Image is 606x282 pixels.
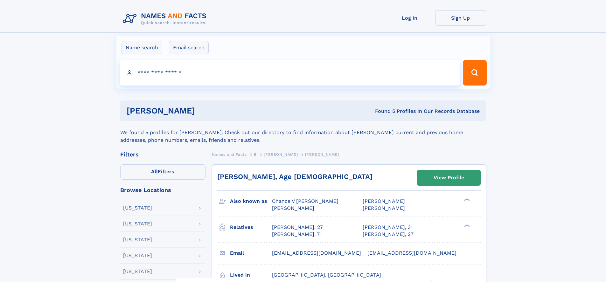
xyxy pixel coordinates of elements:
div: [US_STATE] [123,269,152,274]
div: View Profile [434,170,464,185]
h1: [PERSON_NAME] [127,107,285,115]
span: [PERSON_NAME] [305,152,339,157]
span: Chance V [PERSON_NAME] [272,198,338,204]
a: [PERSON_NAME], Age [DEMOGRAPHIC_DATA] [217,173,373,181]
button: Search Button [463,60,486,86]
span: All [151,169,158,175]
div: [US_STATE] [123,221,152,226]
h3: Relatives [230,222,272,233]
a: [PERSON_NAME] [264,150,298,158]
div: Found 5 Profiles In Our Records Database [285,108,480,115]
div: ❯ [463,198,470,202]
span: [PERSON_NAME] [264,152,298,157]
a: View Profile [417,170,480,185]
a: [PERSON_NAME], 27 [363,231,414,238]
a: B [254,150,257,158]
span: [EMAIL_ADDRESS][DOMAIN_NAME] [367,250,456,256]
span: [PERSON_NAME] [363,198,405,204]
a: [PERSON_NAME], 27 [272,224,323,231]
span: [EMAIL_ADDRESS][DOMAIN_NAME] [272,250,361,256]
div: Filters [120,152,205,157]
div: [US_STATE] [123,237,152,242]
span: [GEOGRAPHIC_DATA], [GEOGRAPHIC_DATA] [272,272,381,278]
a: Names and Facts [212,150,247,158]
h3: Also known as [230,196,272,207]
span: [PERSON_NAME] [363,205,405,211]
div: [US_STATE] [123,205,152,210]
span: [PERSON_NAME] [272,205,314,211]
div: Browse Locations [120,187,205,193]
div: ❯ [463,224,470,228]
label: Name search [122,41,162,54]
div: [US_STATE] [123,253,152,258]
img: Logo Names and Facts [120,10,212,27]
a: Log In [384,10,435,26]
input: search input [120,60,460,86]
label: Filters [120,164,205,180]
div: We found 5 profiles for [PERSON_NAME]. Check out our directory to find information about [PERSON_... [120,121,486,144]
h3: Email [230,248,272,258]
a: Sign Up [435,10,486,26]
label: Email search [169,41,209,54]
span: B [254,152,257,157]
a: [PERSON_NAME], 31 [363,224,413,231]
a: [PERSON_NAME], 71 [272,231,322,238]
h3: Lived in [230,270,272,280]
